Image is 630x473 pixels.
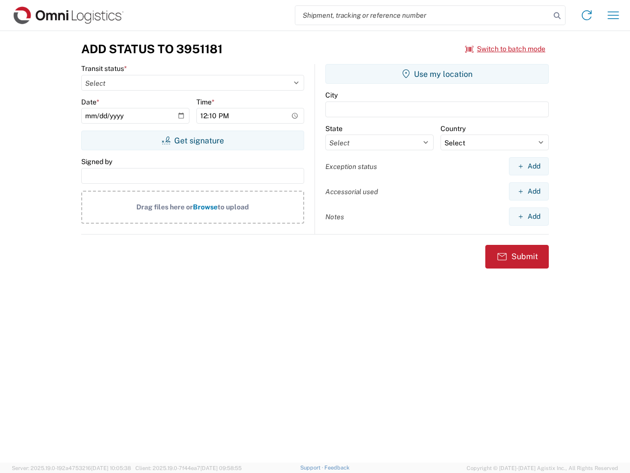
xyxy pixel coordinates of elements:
a: Support [300,465,325,471]
label: Signed by [81,157,112,166]
span: Client: 2025.19.0-7f44ea7 [135,465,242,471]
button: Add [509,182,549,201]
input: Shipment, tracking or reference number [295,6,550,25]
button: Submit [485,245,549,269]
label: Notes [325,212,344,221]
label: Date [81,98,99,106]
button: Use my location [325,64,549,84]
a: Feedback [324,465,349,471]
span: Drag files here or [136,203,193,211]
label: Time [196,98,215,106]
label: Country [441,124,466,133]
label: State [325,124,343,133]
span: Server: 2025.19.0-192a4753216 [12,465,131,471]
span: [DATE] 10:05:38 [91,465,131,471]
button: Switch to batch mode [465,41,545,57]
label: City [325,91,338,100]
span: to upload [218,203,249,211]
button: Add [509,207,549,226]
h3: Add Status to 3951181 [81,42,222,56]
label: Exception status [325,162,377,171]
span: Browse [193,203,218,211]
button: Add [509,157,549,175]
span: [DATE] 09:58:55 [200,465,242,471]
label: Accessorial used [325,187,378,196]
button: Get signature [81,131,304,150]
label: Transit status [81,64,127,73]
span: Copyright © [DATE]-[DATE] Agistix Inc., All Rights Reserved [467,464,618,473]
